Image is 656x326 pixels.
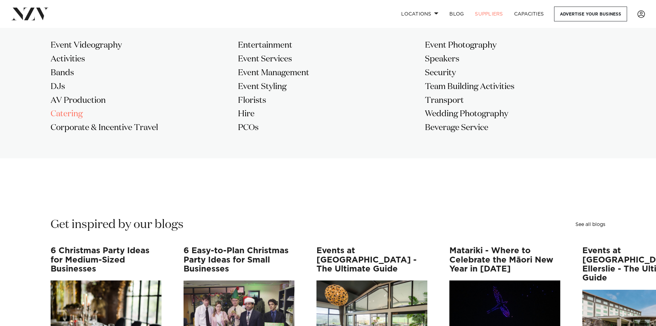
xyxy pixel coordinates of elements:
[509,7,550,21] a: Capacities
[238,54,418,65] a: Event Services
[51,109,231,120] a: Catering
[425,81,605,92] a: Team Building Activities
[238,81,418,92] a: Event Styling
[51,68,231,79] a: Bands
[425,54,605,65] a: Speakers
[316,246,427,274] h3: Events at [GEOGRAPHIC_DATA] - The Ultimate Guide
[51,95,231,106] a: AV Production
[425,40,605,51] a: Event Photography
[51,54,231,65] a: Activities
[425,109,605,120] a: Wedding Photography
[425,68,605,79] a: Security
[396,7,444,21] a: Locations
[554,7,627,21] a: Advertise your business
[51,40,231,51] a: Event Videography
[238,95,418,106] a: Florists
[238,109,418,120] a: Hire
[575,222,605,227] a: See all blogs
[238,122,418,134] a: PCOs
[238,68,418,79] a: Event Management
[444,7,469,21] a: BLOG
[449,246,560,274] h3: Matariki - Where to Celebrate the Māori New Year in [DATE]
[469,7,508,21] a: SUPPLIERS
[51,246,162,274] h3: 6 Christmas Party Ideas for Medium-Sized Businesses
[425,122,605,134] a: Beverage Service
[51,81,231,92] a: DJs
[11,8,49,20] img: nzv-logo.png
[238,40,418,51] a: Entertainment
[184,246,294,274] h3: 6 Easy-to-Plan Christmas Party Ideas for Small Businesses
[51,122,231,134] a: Corporate & Incentive Travel
[51,217,184,233] h2: Get inspired by our blogs
[425,95,605,106] a: Transport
